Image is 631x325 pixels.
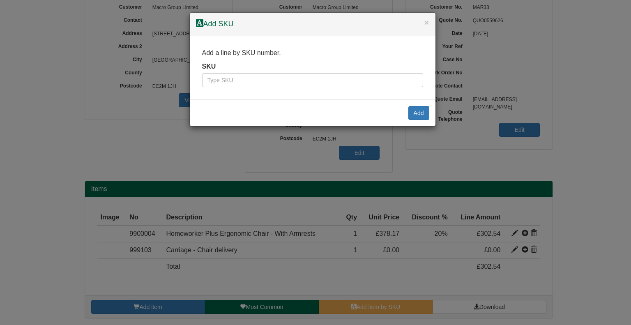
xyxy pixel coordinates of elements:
h4: Add SKU [196,19,429,30]
button: Add [408,106,429,120]
p: Add a line by SKU number. [202,48,423,58]
input: Type SKU [202,73,423,87]
label: SKU [202,62,216,71]
button: × [424,18,429,27]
